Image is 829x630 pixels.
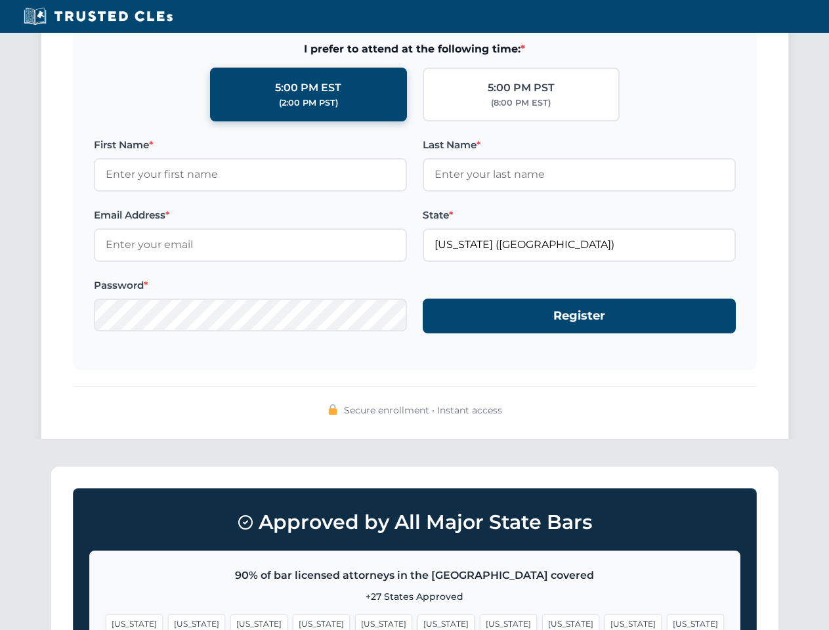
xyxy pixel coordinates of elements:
[94,137,407,153] label: First Name
[328,404,338,415] img: 🔒
[423,207,736,223] label: State
[94,41,736,58] span: I prefer to attend at the following time:
[423,299,736,333] button: Register
[423,158,736,191] input: Enter your last name
[423,228,736,261] input: Florida (FL)
[275,79,341,96] div: 5:00 PM EST
[344,403,502,417] span: Secure enrollment • Instant access
[94,278,407,293] label: Password
[488,79,555,96] div: 5:00 PM PST
[106,589,724,604] p: +27 States Approved
[89,505,740,540] h3: Approved by All Major State Bars
[20,7,177,26] img: Trusted CLEs
[423,137,736,153] label: Last Name
[491,96,551,110] div: (8:00 PM EST)
[94,207,407,223] label: Email Address
[279,96,338,110] div: (2:00 PM PST)
[94,228,407,261] input: Enter your email
[106,567,724,584] p: 90% of bar licensed attorneys in the [GEOGRAPHIC_DATA] covered
[94,158,407,191] input: Enter your first name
